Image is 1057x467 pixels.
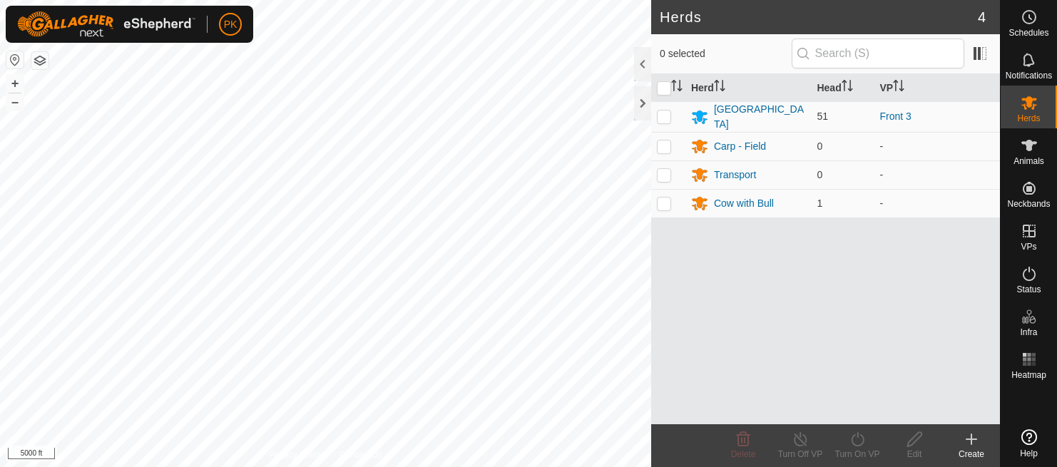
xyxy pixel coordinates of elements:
th: Herd [685,74,812,102]
span: PK [224,17,238,32]
div: Edit [886,448,943,461]
button: – [6,93,24,111]
p-sorticon: Activate to sort [671,82,683,93]
div: [GEOGRAPHIC_DATA] [714,102,806,132]
span: 51 [817,111,828,122]
td: - [874,189,1000,217]
span: VPs [1021,242,1036,251]
span: Neckbands [1007,200,1050,208]
span: 0 [817,140,822,152]
a: Help [1001,424,1057,463]
div: Create [943,448,1000,461]
button: + [6,75,24,92]
p-sorticon: Activate to sort [842,82,853,93]
p-sorticon: Activate to sort [893,82,904,93]
span: Status [1016,285,1041,294]
input: Search (S) [792,39,964,68]
span: 4 [978,6,986,28]
span: Heatmap [1011,371,1046,379]
div: Carp - Field [714,139,766,154]
a: Contact Us [339,448,382,461]
span: Schedules [1009,29,1048,37]
p-sorticon: Activate to sort [714,82,725,93]
td: - [874,160,1000,189]
img: Gallagher Logo [17,11,195,37]
span: Herds [1017,114,1040,123]
div: Cow with Bull [714,196,774,211]
span: Infra [1020,328,1037,337]
span: Notifications [1006,71,1052,80]
button: Reset Map [6,51,24,68]
span: 0 selected [660,46,792,61]
span: Animals [1013,157,1044,165]
span: 1 [817,197,822,209]
button: Map Layers [31,52,48,69]
span: Delete [731,449,756,459]
th: Head [811,74,874,102]
h2: Herds [660,9,978,26]
span: Help [1020,449,1038,458]
div: Turn Off VP [772,448,829,461]
a: Privacy Policy [269,448,322,461]
div: Turn On VP [829,448,886,461]
th: VP [874,74,1000,102]
span: 0 [817,169,822,180]
a: Front 3 [879,111,911,122]
div: Transport [714,168,756,183]
td: - [874,132,1000,160]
